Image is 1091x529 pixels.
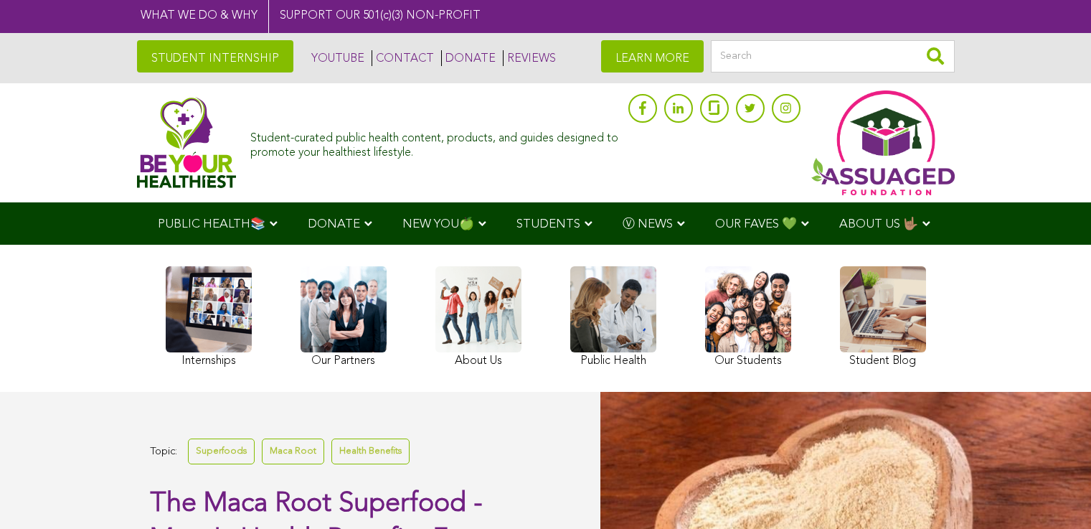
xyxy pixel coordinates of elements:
a: REVIEWS [503,50,556,66]
a: Superfoods [188,439,255,464]
span: DONATE [308,218,360,230]
div: Student-curated public health content, products, and guides designed to promote your healthiest l... [250,125,620,159]
iframe: Chat Widget [1019,460,1091,529]
img: Assuaged [137,97,237,188]
div: Navigation Menu [137,202,955,245]
a: YOUTUBE [308,50,364,66]
span: Ⓥ NEWS [623,218,673,230]
input: Search [711,40,955,72]
span: OUR FAVES 💚 [715,218,797,230]
a: CONTACT [372,50,434,66]
span: PUBLIC HEALTH📚 [158,218,265,230]
a: Health Benefits [331,439,410,464]
span: STUDENTS [516,218,580,230]
img: glassdoor [709,100,719,115]
a: STUDENT INTERNSHIP [137,40,293,72]
img: Assuaged App [811,90,955,195]
span: ABOUT US 🤟🏽 [839,218,918,230]
a: Maca Root [262,439,324,464]
a: LEARN MORE [601,40,704,72]
span: Topic: [150,442,177,462]
a: DONATE [441,50,496,66]
span: NEW YOU🍏 [402,218,474,230]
